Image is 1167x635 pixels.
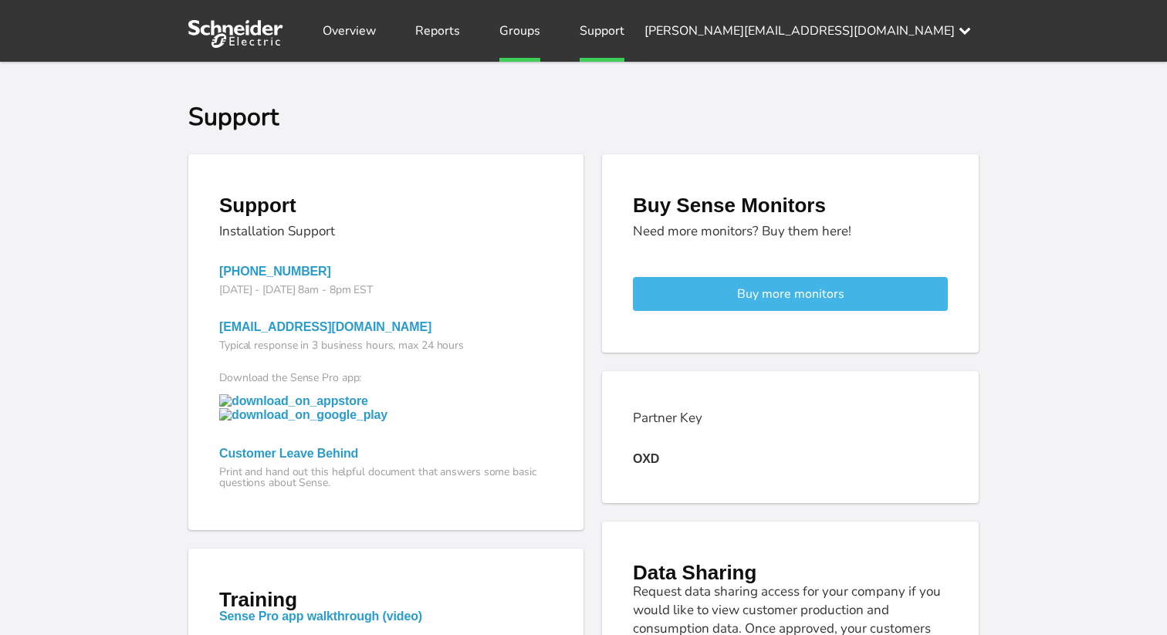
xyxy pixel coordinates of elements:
h4: Need more monitors? Buy them here! [633,222,948,241]
p: Typical response in 3 business hours, max 24 hours [219,340,553,351]
h2: Buy Sense Monitors [633,195,948,215]
p: Download the Sense Pro app: [219,373,553,383]
h4: Partner Key [633,409,948,427]
a: Customer Leave Behind [219,447,358,460]
p: Print and hand out this helpful document that answers some basic questions about Sense. [219,467,553,488]
img: download_on_appstore [219,394,368,408]
p: [DATE] - [DATE] 8am - 8pm EST [219,285,553,296]
a: [EMAIL_ADDRESS][DOMAIN_NAME] [219,320,431,333]
h2: Support [219,195,553,215]
a: Sense Pro app walkthrough (video) [219,610,422,623]
h2: Training [219,589,553,610]
a: Buy more monitors [633,265,948,311]
button: Buy more monitors [633,277,948,311]
h1: Support [188,105,279,130]
h4: Installation Support [219,222,553,241]
img: download_on_google_play [219,408,387,422]
img: Sense Logo [188,20,283,48]
a: [PHONE_NUMBER] [219,265,331,278]
strong: OXD [633,452,659,465]
h2: Data Sharing [633,562,948,583]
